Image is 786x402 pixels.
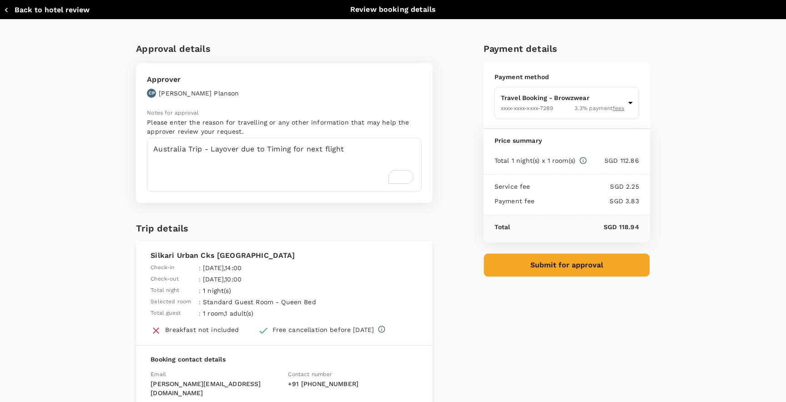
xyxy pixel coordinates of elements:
span: Email [151,371,166,377]
table: simple table [151,261,338,318]
p: Silkari Urban Cks [GEOGRAPHIC_DATA] [151,250,418,261]
p: Payment fee [494,196,535,206]
h6: Trip details [136,221,188,236]
u: fees [613,105,625,111]
span: : [199,309,201,318]
p: SGD 3.83 [535,196,639,206]
p: 1 room , 1 adult(s) [203,309,336,318]
p: Standard Guest Room - Queen Bed [203,297,336,307]
span: XXXX-XXXX-XXXX-7289 [501,105,553,111]
span: 3.3 % payment [574,104,624,113]
span: Selected room [151,297,191,307]
div: Free cancellation before [DATE] [272,325,374,334]
span: Check-out [151,275,178,284]
span: Contact number [288,371,332,377]
span: : [199,275,201,284]
textarea: To enrich screen reader interactions, please activate Accessibility in Grammarly extension settings [147,138,422,192]
p: Please enter the reason for travelling or any other information that may help the approver review... [147,118,422,136]
p: Review booking details [350,4,436,15]
svg: Full refund before 2025-08-31 00:00 Cancelation after 2025-08-31 00:00, cancelation fee of SGD 10... [378,325,386,333]
p: SGD 118.94 [510,222,639,231]
span: Total night [151,286,179,295]
h6: Approval details [136,41,433,56]
span: : [199,297,201,307]
p: [DATE] , 14:00 [203,263,336,272]
p: Total 1 night(s) x 1 room(s) [494,156,575,165]
div: Travel Booking - BrowzwearXXXX-XXXX-XXXX-72893.3% paymentfees [494,87,639,119]
p: Price summary [494,136,639,145]
span: : [199,286,201,295]
p: SGD 112.86 [587,156,639,165]
p: [PERSON_NAME] Planson [159,89,239,98]
p: Approver [147,74,239,85]
button: Submit for approval [484,253,650,277]
div: Breakfast not included [165,325,239,334]
p: Service fee [494,182,530,191]
span: : [199,263,201,272]
p: [DATE] , 10:00 [203,275,336,284]
p: + 91 [PHONE_NUMBER] [288,379,418,388]
p: Notes for approval [147,109,422,118]
p: SGD 2.25 [530,182,639,191]
span: Check-in [151,263,174,272]
p: Payment method [494,72,639,81]
button: Back to hotel review [4,5,90,15]
p: Booking contact details [151,355,418,364]
p: CP [149,90,155,96]
h6: Payment details [484,41,650,56]
p: [PERSON_NAME][EMAIL_ADDRESS][DOMAIN_NAME] [151,379,281,397]
p: 1 night(s) [203,286,336,295]
span: Total guest [151,309,181,318]
p: Travel Booking - Browzwear [501,93,625,102]
p: Total [494,222,510,231]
